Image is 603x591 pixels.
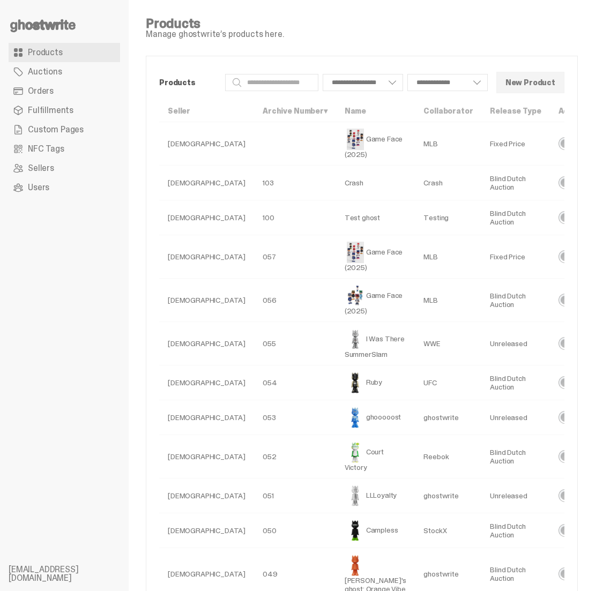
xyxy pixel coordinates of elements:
td: UFC [415,365,481,400]
li: [EMAIL_ADDRESS][DOMAIN_NAME] [9,565,137,582]
img: Schrödinger's ghost: Orange Vibe [345,555,366,576]
img: ghooooost [345,407,366,428]
span: Auctions [28,68,62,76]
td: [DEMOGRAPHIC_DATA] [159,279,254,322]
td: 051 [254,478,336,513]
td: [DEMOGRAPHIC_DATA] [159,122,254,166]
span: Sellers [28,164,54,173]
td: 103 [254,166,336,200]
img: Campless [345,520,366,541]
td: 053 [254,400,336,435]
a: Fulfillments [9,101,120,120]
img: Game Face (2025) [345,285,366,306]
td: Campless [336,513,415,548]
td: ghostwrite [415,478,481,513]
td: Game Face (2025) [336,235,415,279]
td: Ruby [336,365,415,400]
td: Blind Dutch Auction [481,365,549,400]
td: Test ghost [336,200,415,235]
td: Unreleased [481,478,549,513]
td: MLB [415,279,481,322]
img: Game Face (2025) [345,129,366,150]
td: Fixed Price [481,235,549,279]
td: MLB [415,122,481,166]
td: 054 [254,365,336,400]
td: Blind Dutch Auction [481,166,549,200]
td: Crash [336,166,415,200]
td: Fixed Price [481,122,549,166]
p: Manage ghostwrite’s products here. [146,30,284,39]
a: Auctions [9,62,120,81]
span: ▾ [324,106,327,116]
th: Seller [159,100,254,122]
span: Custom Pages [28,125,84,134]
td: Blind Dutch Auction [481,513,549,548]
span: Fulfillments [28,106,73,115]
td: [DEMOGRAPHIC_DATA] [159,235,254,279]
td: WWE [415,322,481,365]
a: Archive Number▾ [263,106,327,116]
td: StockX [415,513,481,548]
td: 100 [254,200,336,235]
th: Collaborator [415,100,481,122]
td: Unreleased [481,400,549,435]
td: I Was There SummerSlam [336,322,415,365]
img: LLLoyalty [345,485,366,506]
td: Blind Dutch Auction [481,200,549,235]
a: Sellers [9,159,120,178]
td: Blind Dutch Auction [481,435,549,478]
th: Release Type [481,100,549,122]
span: NFC Tags [28,145,64,153]
span: Users [28,183,49,192]
td: LLLoyalty [336,478,415,513]
img: Game Face (2025) [345,242,366,263]
td: [DEMOGRAPHIC_DATA] [159,200,254,235]
img: I Was There SummerSlam [345,328,366,350]
td: 052 [254,435,336,478]
td: ghostwrite [415,400,481,435]
h4: Products [146,17,284,30]
td: Reebok [415,435,481,478]
span: Orders [28,87,54,95]
td: 056 [254,279,336,322]
td: MLB [415,235,481,279]
p: Products [159,79,217,86]
td: Game Face (2025) [336,279,415,322]
img: Ruby [345,372,366,393]
a: Users [9,178,120,197]
td: Game Face (2025) [336,122,415,166]
td: [DEMOGRAPHIC_DATA] [159,365,254,400]
a: NFC Tags [9,139,120,159]
td: [DEMOGRAPHIC_DATA] [159,166,254,200]
td: Unreleased [481,322,549,365]
button: New Product [496,72,564,93]
img: Court Victory [345,442,366,463]
th: Name [336,100,415,122]
a: Products [9,43,120,62]
td: Testing [415,200,481,235]
a: Orders [9,81,120,101]
td: 055 [254,322,336,365]
td: Court Victory [336,435,415,478]
td: [DEMOGRAPHIC_DATA] [159,400,254,435]
td: Blind Dutch Auction [481,279,549,322]
span: Products [28,48,63,57]
td: Crash [415,166,481,200]
td: [DEMOGRAPHIC_DATA] [159,478,254,513]
a: Custom Pages [9,120,120,139]
td: ghooooost [336,400,415,435]
td: 050 [254,513,336,548]
a: Active [559,106,583,116]
td: [DEMOGRAPHIC_DATA] [159,322,254,365]
td: [DEMOGRAPHIC_DATA] [159,513,254,548]
td: 057 [254,235,336,279]
td: [DEMOGRAPHIC_DATA] [159,435,254,478]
